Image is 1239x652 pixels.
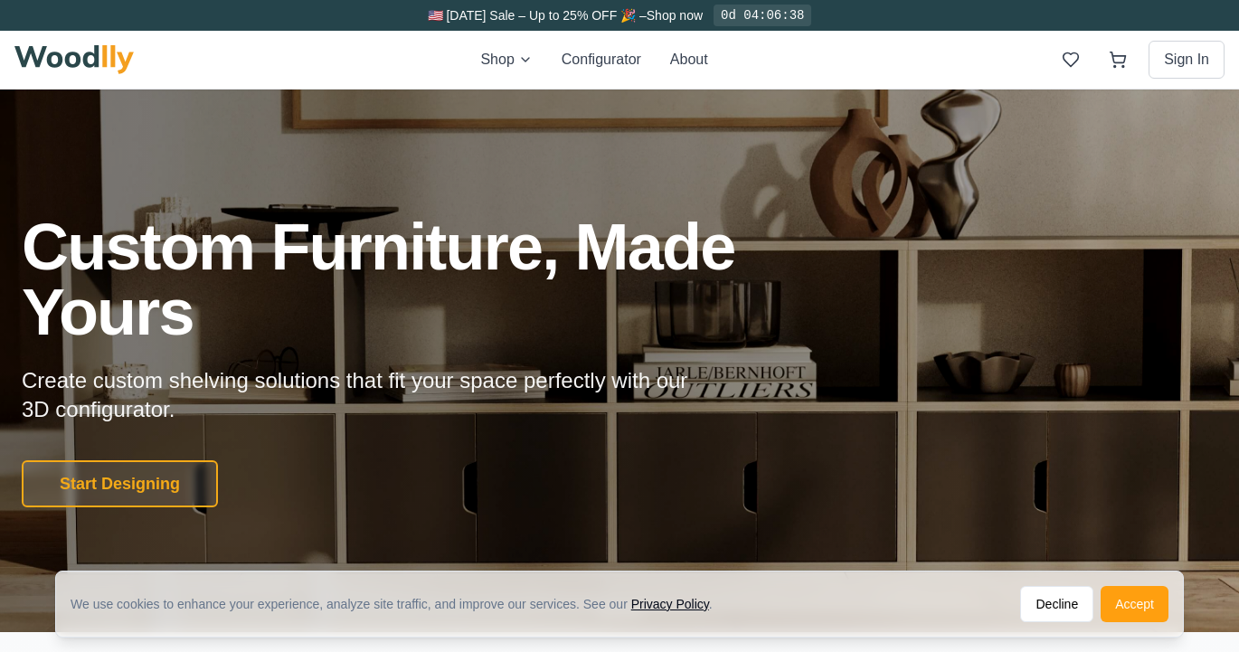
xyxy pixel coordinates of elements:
a: Privacy Policy [631,597,709,611]
p: Create custom shelving solutions that fit your space perfectly with our 3D configurator. [22,366,716,424]
div: We use cookies to enhance your experience, analyze site traffic, and improve our services. See our . [71,595,727,613]
span: 🇺🇸 [DATE] Sale – Up to 25% OFF 🎉 – [428,8,647,23]
button: Sign In [1149,41,1225,79]
button: Accept [1101,586,1168,622]
div: 0d 04:06:38 [714,5,811,26]
button: Start Designing [22,460,218,507]
button: Shop [480,49,532,71]
a: Shop now [647,8,703,23]
h1: Custom Furniture, Made Yours [22,214,832,345]
button: About [670,49,708,71]
img: Woodlly [14,45,134,74]
button: Configurator [562,49,641,71]
button: Decline [1020,586,1093,622]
